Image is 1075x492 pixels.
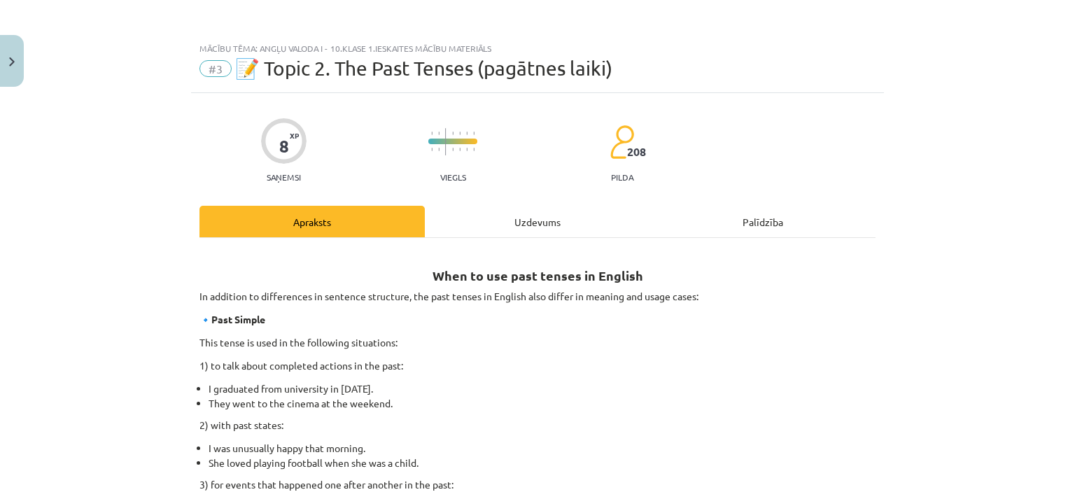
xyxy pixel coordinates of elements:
p: Saņemsi [261,172,307,182]
p: This tense is used in the following situations: [199,335,876,350]
p: Viegls [440,172,466,182]
p: pilda [611,172,633,182]
span: XP [290,132,299,139]
div: Palīdzība [650,206,876,237]
img: icon-short-line-57e1e144782c952c97e751825c79c345078a6d821885a25fce030b3d8c18986b.svg [459,132,461,135]
img: icon-short-line-57e1e144782c952c97e751825c79c345078a6d821885a25fce030b3d8c18986b.svg [438,132,440,135]
div: Uzdevums [425,206,650,237]
img: icon-short-line-57e1e144782c952c97e751825c79c345078a6d821885a25fce030b3d8c18986b.svg [431,132,433,135]
div: Apraksts [199,206,425,237]
img: icon-short-line-57e1e144782c952c97e751825c79c345078a6d821885a25fce030b3d8c18986b.svg [459,148,461,151]
li: I was unusually happy that morning. [209,441,876,456]
b: Past Simple [211,313,265,325]
li: I graduated from university in [DATE]. [209,381,876,396]
img: icon-short-line-57e1e144782c952c97e751825c79c345078a6d821885a25fce030b3d8c18986b.svg [466,148,468,151]
img: icon-short-line-57e1e144782c952c97e751825c79c345078a6d821885a25fce030b3d8c18986b.svg [452,148,454,151]
div: 8 [279,136,289,156]
img: icon-short-line-57e1e144782c952c97e751825c79c345078a6d821885a25fce030b3d8c18986b.svg [431,148,433,151]
span: 208 [627,146,646,158]
li: They went to the cinema at the weekend. [209,396,876,411]
img: icon-short-line-57e1e144782c952c97e751825c79c345078a6d821885a25fce030b3d8c18986b.svg [438,148,440,151]
img: icon-short-line-57e1e144782c952c97e751825c79c345078a6d821885a25fce030b3d8c18986b.svg [466,132,468,135]
p: 🔹 [199,312,876,327]
p: 3) for events that happened one after another in the past: [199,477,876,492]
p: 2) with past states: [199,418,876,433]
img: icon-short-line-57e1e144782c952c97e751825c79c345078a6d821885a25fce030b3d8c18986b.svg [473,148,475,151]
p: 1) to talk about completed actions in the past: [199,358,876,373]
img: icon-close-lesson-0947bae3869378f0d4975bcd49f059093ad1ed9edebbc8119c70593378902aed.svg [9,57,15,66]
span: #3 [199,60,232,77]
strong: When to use past tenses in English [433,267,643,283]
p: In addition to differences in sentence structure, the past tenses in English also differ in meani... [199,289,876,304]
img: icon-short-line-57e1e144782c952c97e751825c79c345078a6d821885a25fce030b3d8c18986b.svg [452,132,454,135]
div: Mācību tēma: Angļu valoda i - 10.klase 1.ieskaites mācību materiāls [199,43,876,53]
li: She loved playing football when she was a child. [209,456,876,470]
img: icon-short-line-57e1e144782c952c97e751825c79c345078a6d821885a25fce030b3d8c18986b.svg [473,132,475,135]
img: students-c634bb4e5e11cddfef0936a35e636f08e4e9abd3cc4e673bd6f9a4125e45ecb1.svg [610,125,634,160]
img: icon-long-line-d9ea69661e0d244f92f715978eff75569469978d946b2353a9bb055b3ed8787d.svg [445,128,447,155]
span: 📝 Topic 2. The Past Tenses (pagātnes laiki) [235,57,612,80]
